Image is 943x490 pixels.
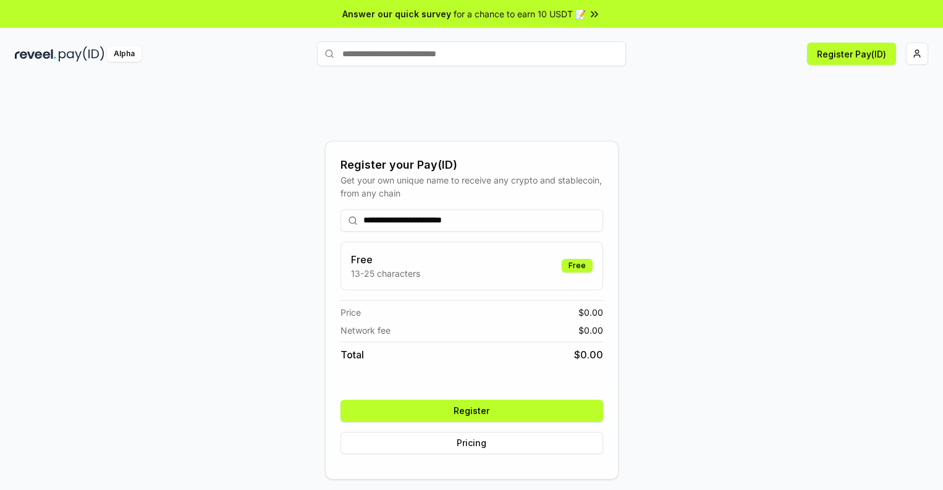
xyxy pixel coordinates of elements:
[562,259,593,272] div: Free
[578,306,603,319] span: $ 0.00
[340,324,391,337] span: Network fee
[340,432,603,454] button: Pricing
[578,324,603,337] span: $ 0.00
[340,306,361,319] span: Price
[342,7,451,20] span: Answer our quick survey
[340,174,603,200] div: Get your own unique name to receive any crypto and stablecoin, from any chain
[351,252,420,267] h3: Free
[15,46,56,62] img: reveel_dark
[574,347,603,362] span: $ 0.00
[340,347,364,362] span: Total
[340,156,603,174] div: Register your Pay(ID)
[107,46,142,62] div: Alpha
[59,46,104,62] img: pay_id
[351,267,420,280] p: 13-25 characters
[340,400,603,422] button: Register
[807,43,896,65] button: Register Pay(ID)
[454,7,586,20] span: for a chance to earn 10 USDT 📝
